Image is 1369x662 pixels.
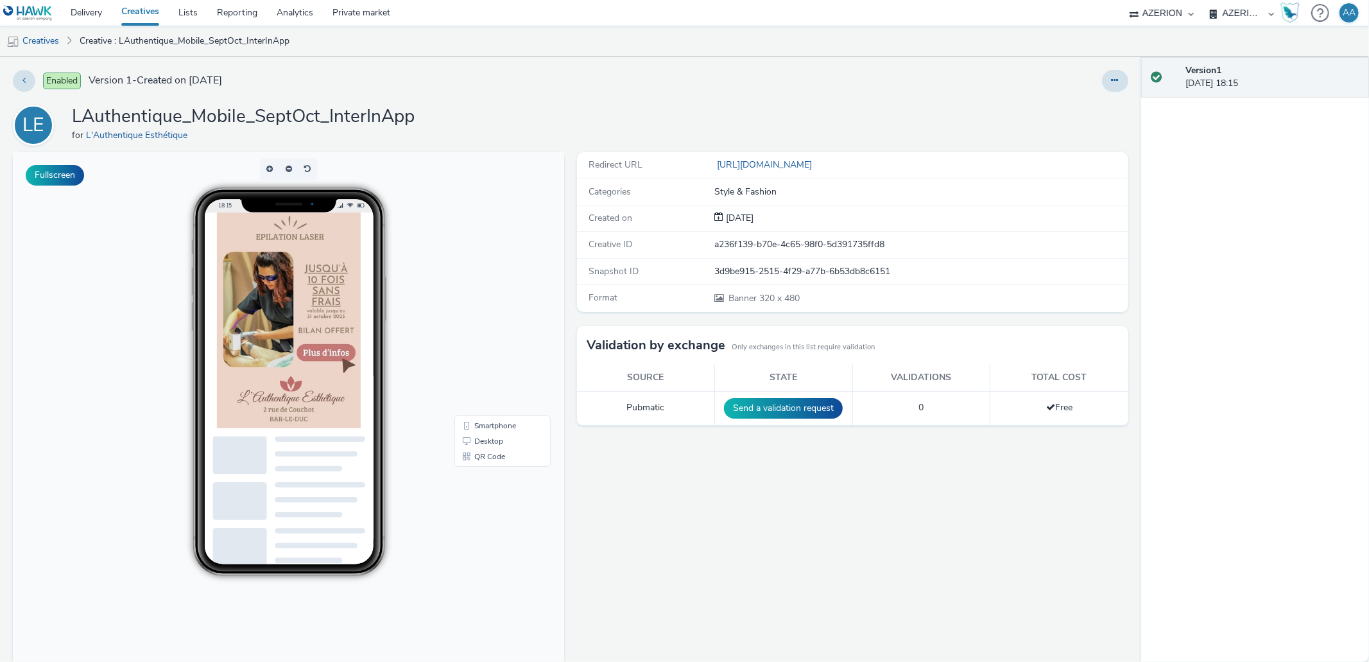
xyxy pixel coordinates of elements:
span: 0 [918,401,924,414]
div: a236f139-b70e-4c65-98f0-5d391735ffd8 [714,238,1126,251]
td: Pubmatic [577,391,715,425]
span: Banner [728,292,759,304]
span: for [72,129,86,141]
span: Creative ID [589,238,632,250]
div: [DATE] 18:15 [1185,64,1359,91]
span: Smartphone [461,270,503,277]
div: LE [23,107,44,143]
a: L'Authentique Esthétique [86,129,193,141]
a: LE [13,119,59,131]
a: [URL][DOMAIN_NAME] [714,159,817,171]
div: Style & Fashion [714,186,1126,198]
span: Desktop [461,285,490,293]
span: Version 1 - Created on [DATE] [89,73,222,88]
a: Creative : LAuthentique_Mobile_SeptOct_InterInApp [73,26,296,57]
img: Advertisement preview [204,60,348,276]
li: Desktop [444,281,535,297]
li: QR Code [444,297,535,312]
img: Hawk Academy [1280,3,1300,23]
img: mobile [6,35,19,48]
span: Redirect URL [589,159,642,171]
th: Validations [852,365,990,391]
h1: LAuthentique_Mobile_SeptOct_InterInApp [72,105,415,129]
img: undefined Logo [3,5,53,21]
span: [DATE] [723,212,753,224]
th: State [714,365,852,391]
span: Snapshot ID [589,265,639,277]
button: Fullscreen [26,165,84,186]
div: 3d9be915-2515-4f29-a77b-6b53db8c6151 [714,265,1126,278]
h3: Validation by exchange [587,336,725,355]
li: Smartphone [444,266,535,281]
span: Format [589,292,617,304]
button: Send a validation request [724,398,843,419]
span: Enabled [43,73,81,89]
span: Categories [589,186,631,198]
span: 18:15 [205,49,219,57]
strong: Version 1 [1185,64,1221,76]
div: Creation 24 September 2025, 18:15 [723,212,753,225]
span: Created on [589,212,632,224]
small: Only exchanges in this list require validation [732,342,875,353]
span: Free [1046,401,1072,414]
th: Source [577,365,715,391]
div: AA [1343,3,1356,22]
span: 320 x 480 [727,292,800,304]
span: QR Code [461,301,492,308]
a: Hawk Academy [1280,3,1305,23]
th: Total cost [990,365,1128,391]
